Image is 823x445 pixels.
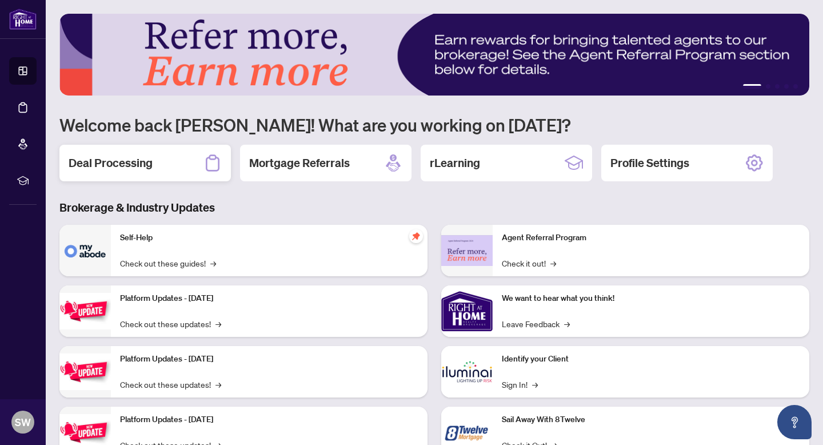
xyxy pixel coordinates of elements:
[775,84,780,89] button: 3
[59,353,111,390] img: Platform Updates - July 8, 2025
[430,155,480,171] h2: rLearning
[59,225,111,276] img: Self-Help
[502,292,800,305] p: We want to hear what you think!
[564,317,570,330] span: →
[215,378,221,391] span: →
[502,317,570,330] a: Leave Feedback→
[120,232,418,244] p: Self-Help
[502,353,800,365] p: Identify your Client
[59,293,111,329] img: Platform Updates - July 21, 2025
[532,378,538,391] span: →
[409,229,423,243] span: pushpin
[15,414,31,430] span: SW
[610,155,689,171] h2: Profile Settings
[59,200,809,216] h3: Brokerage & Industry Updates
[120,378,221,391] a: Check out these updates!→
[249,155,350,171] h2: Mortgage Referrals
[120,292,418,305] p: Platform Updates - [DATE]
[120,353,418,365] p: Platform Updates - [DATE]
[69,155,153,171] h2: Deal Processing
[9,9,37,30] img: logo
[777,405,812,439] button: Open asap
[59,14,809,96] img: Slide 0
[120,414,418,426] p: Platform Updates - [DATE]
[59,114,809,136] h1: Welcome back [PERSON_NAME]! What are you working on [DATE]?
[784,84,789,89] button: 4
[120,257,216,269] a: Check out these guides!→
[743,84,761,89] button: 1
[502,232,800,244] p: Agent Referral Program
[793,84,798,89] button: 5
[120,317,221,330] a: Check out these updates!→
[441,285,493,337] img: We want to hear what you think!
[502,378,538,391] a: Sign In!→
[502,257,556,269] a: Check it out!→
[766,84,770,89] button: 2
[210,257,216,269] span: →
[441,235,493,267] img: Agent Referral Program
[550,257,556,269] span: →
[215,317,221,330] span: →
[502,414,800,426] p: Sail Away With 8Twelve
[441,346,493,398] img: Identify your Client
